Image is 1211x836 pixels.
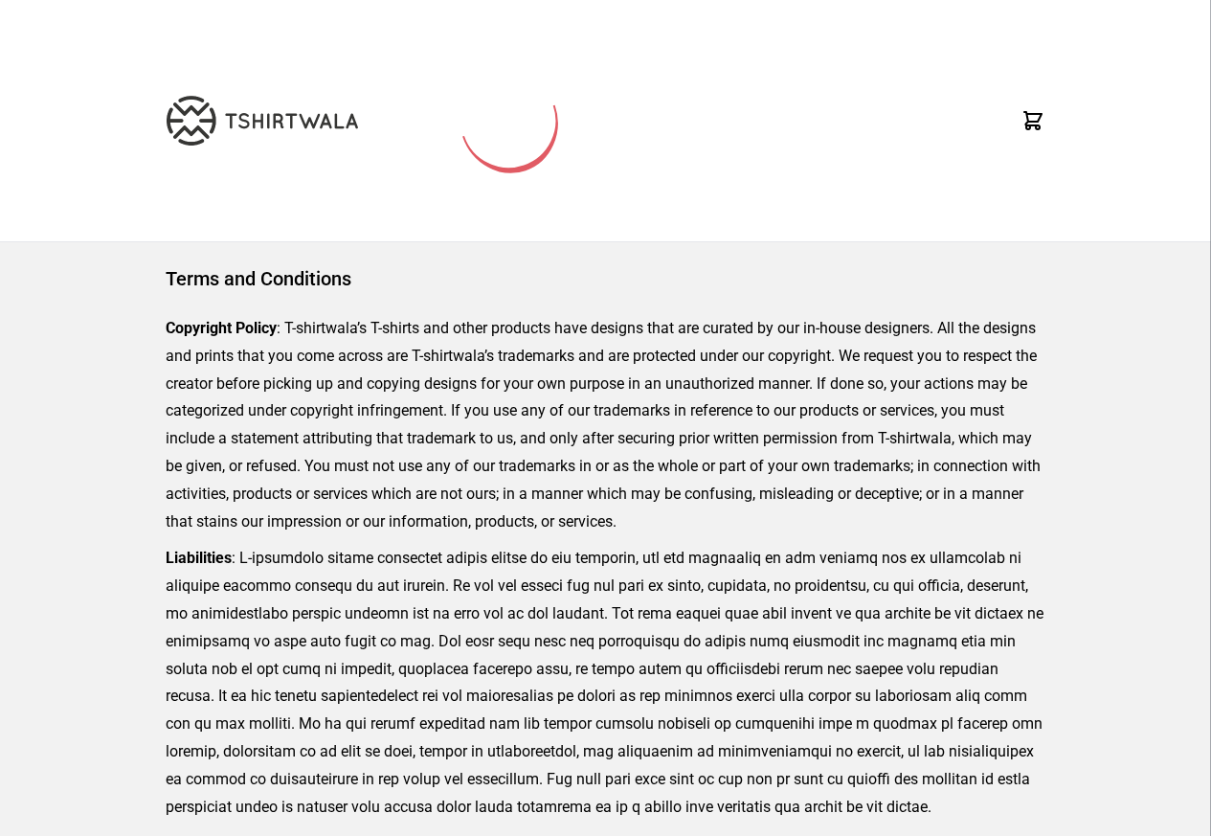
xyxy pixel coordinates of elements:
[166,549,232,567] strong: Liabilities
[166,545,1045,821] p: : L-ipsumdolo sitame consectet adipis elitse do eiu temporin, utl etd magnaaliq en adm veniamq no...
[166,265,1045,292] h1: Terms and Conditions
[166,319,277,337] strong: Copyright Policy
[167,96,358,146] img: TW-LOGO-400-104.png
[166,315,1045,535] p: : T-shirtwala’s T-shirts and other products have designs that are curated by our in-house designe...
